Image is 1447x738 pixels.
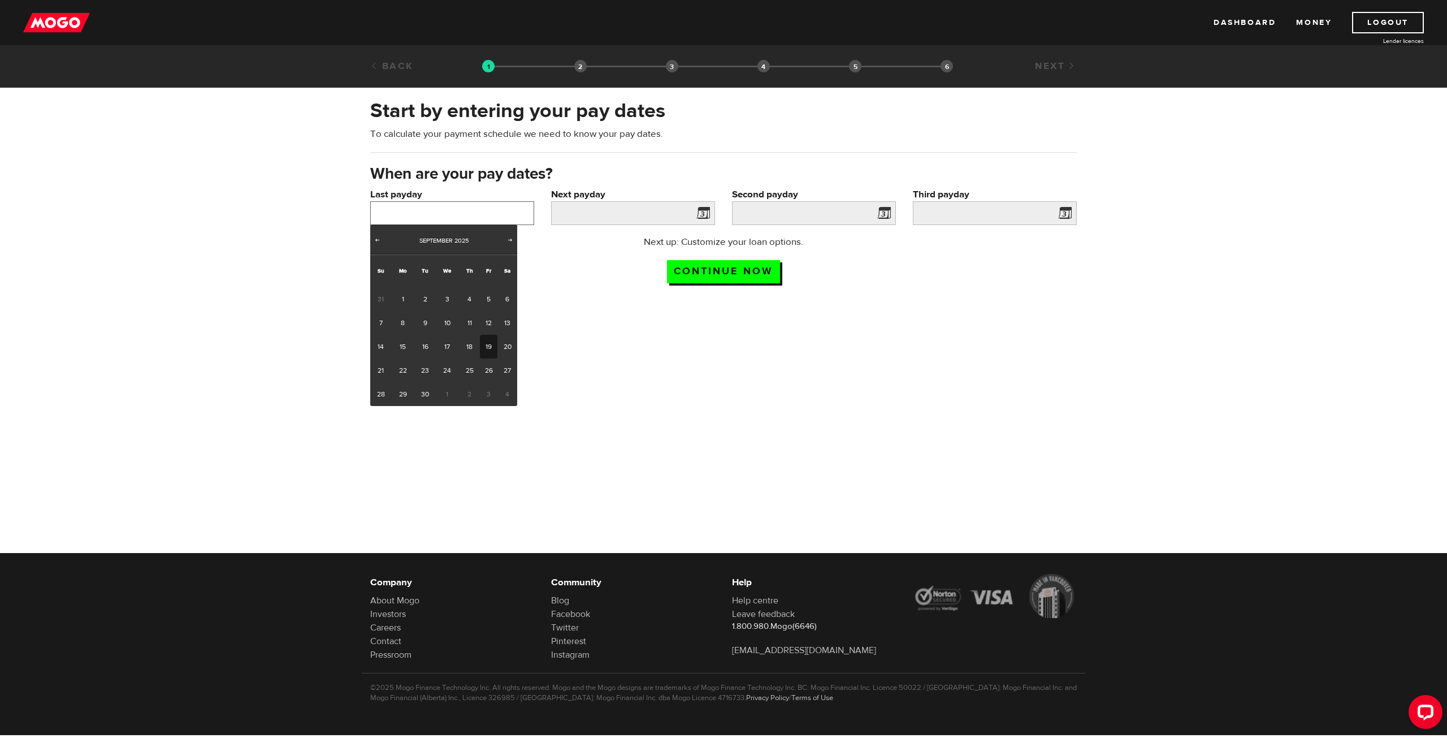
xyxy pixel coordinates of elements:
a: 3 [436,287,459,311]
span: 2 [459,382,480,406]
a: About Mogo [370,595,419,606]
a: [EMAIL_ADDRESS][DOMAIN_NAME] [732,645,876,656]
span: Tuesday [422,267,428,274]
a: 19 [480,335,497,359]
a: 17 [436,335,459,359]
a: Twitter [551,622,579,633]
a: Logout [1352,12,1424,33]
a: 30 [414,382,435,406]
span: Sunday [378,267,384,274]
p: Next up: Customize your loan options. [612,235,836,249]
span: Wednesday [443,267,451,274]
a: Leave feedback [732,608,795,620]
span: 1 [436,382,459,406]
a: 25 [459,359,480,382]
a: 27 [497,359,517,382]
a: 20 [497,335,517,359]
a: 26 [480,359,497,382]
a: Help centre [732,595,778,606]
a: 10 [436,311,459,335]
input: Continue now [667,260,780,283]
a: 22 [391,359,414,382]
a: 8 [391,311,414,335]
a: Back [370,60,414,72]
img: transparent-188c492fd9eaac0f573672f40bb141c2.gif [482,60,495,72]
p: To calculate your payment schedule we need to know your pay dates. [370,127,1077,141]
a: 16 [414,335,435,359]
a: 28 [370,382,391,406]
a: 12 [480,311,497,335]
img: mogo_logo-11ee424be714fa7cbb0f0f49df9e16ec.png [23,12,90,33]
label: Last payday [370,188,534,201]
h6: Community [551,576,715,589]
span: Prev [372,235,382,244]
span: 31 [370,287,391,311]
a: 14 [370,335,391,359]
a: Privacy Policy [746,693,789,702]
img: legal-icons-92a2ffecb4d32d839781d1b4e4802d7b.png [913,574,1077,618]
p: 1.800.980.Mogo(6646) [732,621,896,632]
a: Careers [370,622,401,633]
a: 15 [391,335,414,359]
a: Pinterest [551,636,586,647]
a: 29 [391,382,414,406]
h6: Company [370,576,534,589]
span: Thursday [466,267,473,274]
a: 2 [414,287,435,311]
label: Next payday [551,188,715,201]
span: 4 [497,382,517,406]
span: September [419,236,453,245]
a: Terms of Use [791,693,833,702]
a: 4 [459,287,480,311]
a: 21 [370,359,391,382]
iframe: LiveChat chat widget [1400,690,1447,738]
span: Next [506,235,515,244]
a: 24 [436,359,459,382]
a: 7 [370,311,391,335]
label: Third payday [913,188,1077,201]
a: Prev [371,235,383,247]
a: Next [505,235,516,247]
h3: When are your pay dates? [370,165,1077,183]
a: 11 [459,311,480,335]
a: Investors [370,608,406,620]
a: 6 [497,287,517,311]
h6: Help [732,576,896,589]
span: 2025 [454,236,469,245]
span: 3 [480,382,497,406]
h2: Start by entering your pay dates [370,99,1077,123]
a: Blog [551,595,569,606]
a: 18 [459,335,480,359]
a: Next [1035,60,1077,72]
span: Monday [399,267,407,274]
a: 13 [497,311,517,335]
a: 1 [391,287,414,311]
span: Saturday [504,267,510,274]
a: Lender licences [1339,37,1424,45]
label: Second payday [732,188,896,201]
span: Friday [486,267,491,274]
a: Pressroom [370,649,411,661]
a: Facebook [551,608,590,620]
a: Money [1296,12,1332,33]
a: 9 [414,311,435,335]
a: Instagram [551,649,590,661]
a: Dashboard [1214,12,1276,33]
a: 5 [480,287,497,311]
a: Contact [370,636,401,647]
p: ©2025 Mogo Finance Technology Inc. All rights reserved. Mogo and the Mogo designs are trademarks ... [370,683,1077,703]
a: 23 [414,359,435,382]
